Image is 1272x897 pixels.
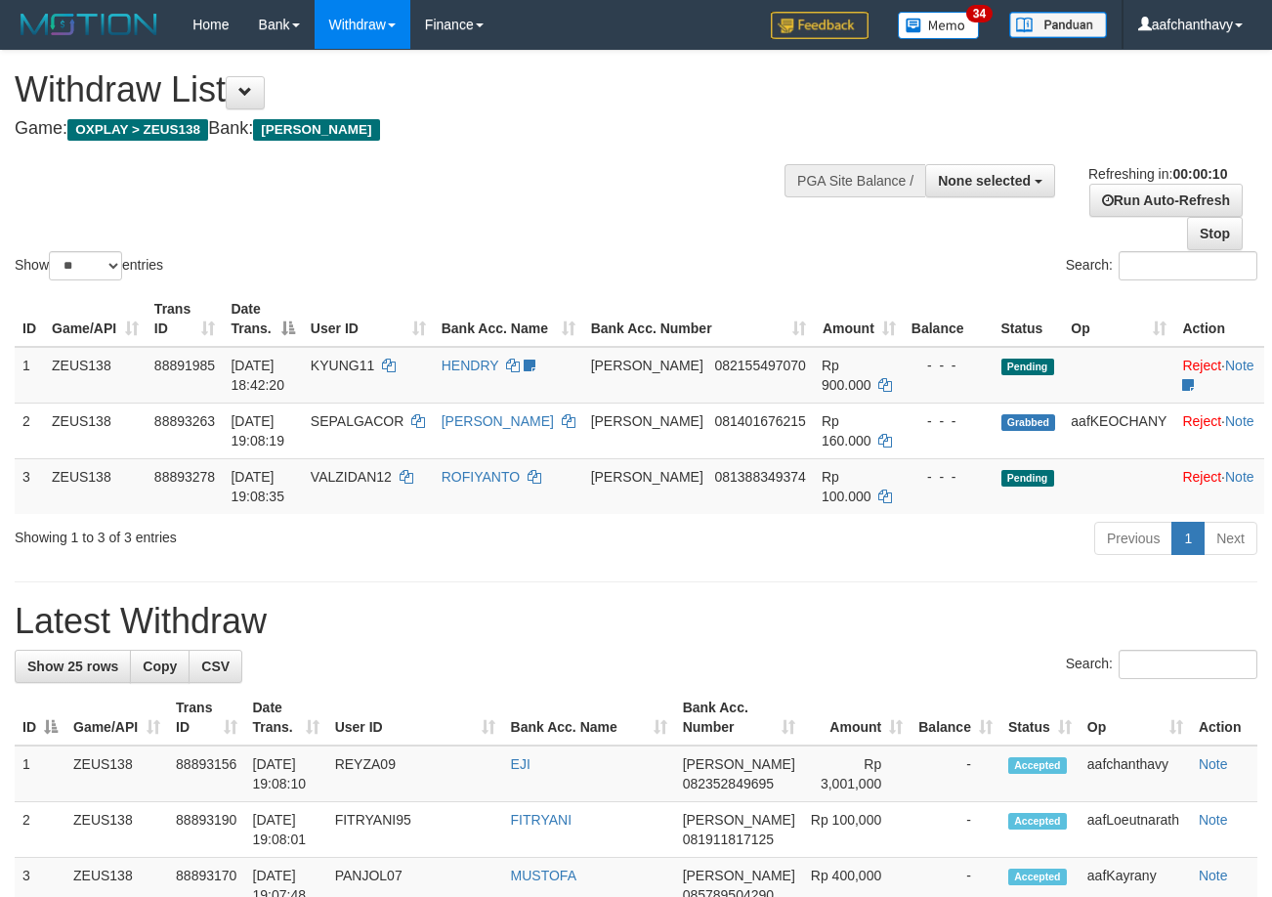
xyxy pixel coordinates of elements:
th: ID [15,291,44,347]
th: Action [1191,690,1257,746]
th: User ID: activate to sort column ascending [327,690,503,746]
h1: Latest Withdraw [15,602,1257,641]
td: - [911,802,1000,858]
td: aafLoeutnarath [1080,802,1191,858]
a: Note [1199,812,1228,828]
a: Note [1199,868,1228,883]
img: Feedback.jpg [771,12,869,39]
a: Previous [1094,522,1172,555]
img: Button%20Memo.svg [898,12,980,39]
th: Amount: activate to sort column ascending [814,291,904,347]
th: User ID: activate to sort column ascending [303,291,434,347]
span: Copy 081401676215 to clipboard [714,413,805,429]
td: [DATE] 19:08:01 [245,802,327,858]
div: - - - [912,356,986,375]
span: KYUNG11 [311,358,374,373]
span: [DATE] 18:42:20 [231,358,284,393]
span: Rp 160.000 [822,413,871,448]
div: - - - [912,467,986,487]
td: 88893190 [168,802,244,858]
td: 2 [15,802,65,858]
td: - [911,746,1000,802]
span: OXPLAY > ZEUS138 [67,119,208,141]
th: Op: activate to sort column ascending [1063,291,1174,347]
td: Rp 100,000 [803,802,911,858]
span: [DATE] 19:08:19 [231,413,284,448]
span: [PERSON_NAME] [683,868,795,883]
th: Balance: activate to sort column ascending [911,690,1000,746]
a: [PERSON_NAME] [442,413,554,429]
td: aafchanthavy [1080,746,1191,802]
th: Bank Acc. Number: activate to sort column ascending [583,291,814,347]
td: 88893156 [168,746,244,802]
td: ZEUS138 [65,746,168,802]
th: Date Trans.: activate to sort column descending [223,291,302,347]
a: 1 [1171,522,1205,555]
th: Balance [904,291,994,347]
span: 88893278 [154,469,215,485]
a: Stop [1187,217,1243,250]
th: ID: activate to sort column descending [15,690,65,746]
td: · [1174,458,1264,514]
span: [PERSON_NAME] [683,812,795,828]
button: None selected [925,164,1055,197]
a: Note [1225,358,1254,373]
th: Op: activate to sort column ascending [1080,690,1191,746]
span: Copy 081388349374 to clipboard [714,469,805,485]
span: Refreshing in: [1088,166,1227,182]
td: 3 [15,458,44,514]
th: Game/API: activate to sort column ascending [65,690,168,746]
span: [PERSON_NAME] [253,119,379,141]
img: MOTION_logo.png [15,10,163,39]
a: Note [1225,469,1254,485]
a: Note [1225,413,1254,429]
div: PGA Site Balance / [784,164,925,197]
a: Reject [1182,413,1221,429]
td: Rp 3,001,000 [803,746,911,802]
span: [PERSON_NAME] [591,358,703,373]
a: Reject [1182,358,1221,373]
a: FITRYANI [511,812,572,828]
span: Rp 100.000 [822,469,871,504]
th: Amount: activate to sort column ascending [803,690,911,746]
span: 34 [966,5,993,22]
th: Bank Acc. Number: activate to sort column ascending [675,690,803,746]
th: Trans ID: activate to sort column ascending [168,690,244,746]
td: · [1174,347,1264,404]
a: Show 25 rows [15,650,131,683]
a: EJI [511,756,530,772]
a: Note [1199,756,1228,772]
img: panduan.png [1009,12,1107,38]
input: Search: [1119,251,1257,280]
a: Copy [130,650,190,683]
span: Show 25 rows [27,659,118,674]
td: ZEUS138 [44,403,147,458]
select: Showentries [49,251,122,280]
label: Show entries [15,251,163,280]
span: [PERSON_NAME] [591,469,703,485]
input: Search: [1119,650,1257,679]
a: Reject [1182,469,1221,485]
td: FITRYANI95 [327,802,503,858]
th: Bank Acc. Name: activate to sort column ascending [503,690,675,746]
span: None selected [938,173,1031,189]
a: Next [1204,522,1257,555]
td: · [1174,403,1264,458]
strong: 00:00:10 [1172,166,1227,182]
td: ZEUS138 [65,802,168,858]
span: CSV [201,659,230,674]
a: ROFIYANTO [442,469,520,485]
a: Run Auto-Refresh [1089,184,1243,217]
span: SEPALGACOR [311,413,403,429]
span: Copy 081911817125 to clipboard [683,832,774,847]
th: Action [1174,291,1264,347]
span: Rp 900.000 [822,358,871,393]
span: [PERSON_NAME] [591,413,703,429]
span: Copy 082352849695 to clipboard [683,776,774,791]
td: aafKEOCHANY [1063,403,1174,458]
th: Bank Acc. Name: activate to sort column ascending [434,291,583,347]
span: Copy 082155497070 to clipboard [714,358,805,373]
span: 88893263 [154,413,215,429]
span: Grabbed [1001,414,1056,431]
th: Trans ID: activate to sort column ascending [147,291,224,347]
